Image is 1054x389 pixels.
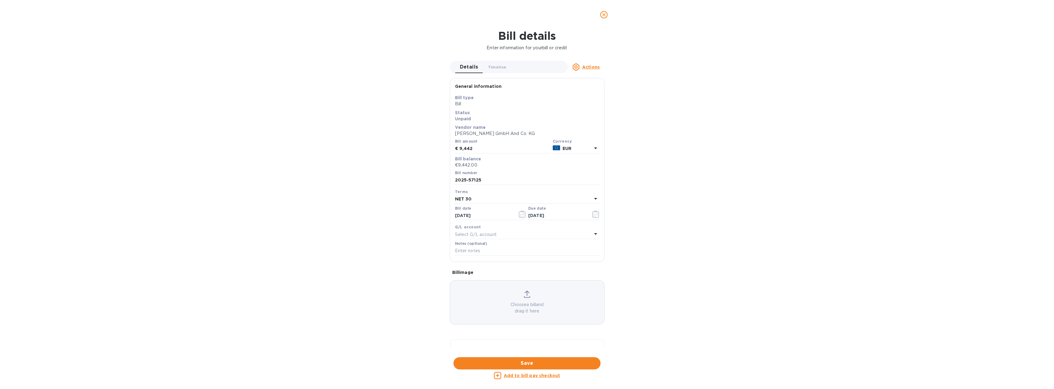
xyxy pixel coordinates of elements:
[455,171,477,175] label: Bill number
[528,207,546,210] label: Due date
[488,64,506,70] span: Timeline
[455,116,599,122] p: Unpaid
[455,144,459,153] div: €
[450,301,604,314] p: Choose a bill and drag it here
[453,357,601,369] button: Save
[455,176,599,185] input: Enter bill number
[455,95,474,100] b: Bill type
[563,146,571,151] b: EUR
[582,65,600,69] u: Actions
[455,110,470,115] b: Status
[455,84,502,89] b: General information
[455,130,599,137] p: [PERSON_NAME] GmbH And Co. KG
[455,140,477,144] label: Bill amount
[455,101,599,107] p: Bill
[5,29,1049,42] h1: Bill details
[504,373,560,378] u: Add to bill pay checkout
[455,125,486,130] b: Vendor name
[460,63,478,71] span: Details
[455,246,599,256] input: Enter notes
[455,156,481,161] b: Bill balance
[455,225,481,229] b: G/L account
[455,211,513,220] input: Select date
[458,360,596,367] span: Save
[455,196,472,201] b: NET 30
[455,162,599,168] p: €9,442.00
[597,7,611,22] button: close
[455,242,487,246] label: Notes (optional)
[528,211,586,220] input: Due date
[452,269,602,275] p: Bill image
[459,144,550,153] input: € Enter bill amount
[455,231,497,238] p: Select G/L account
[455,189,468,194] b: Terms
[455,207,471,210] label: Bill date
[5,45,1049,51] p: Enter information for your bill or credit
[553,139,572,144] b: Currency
